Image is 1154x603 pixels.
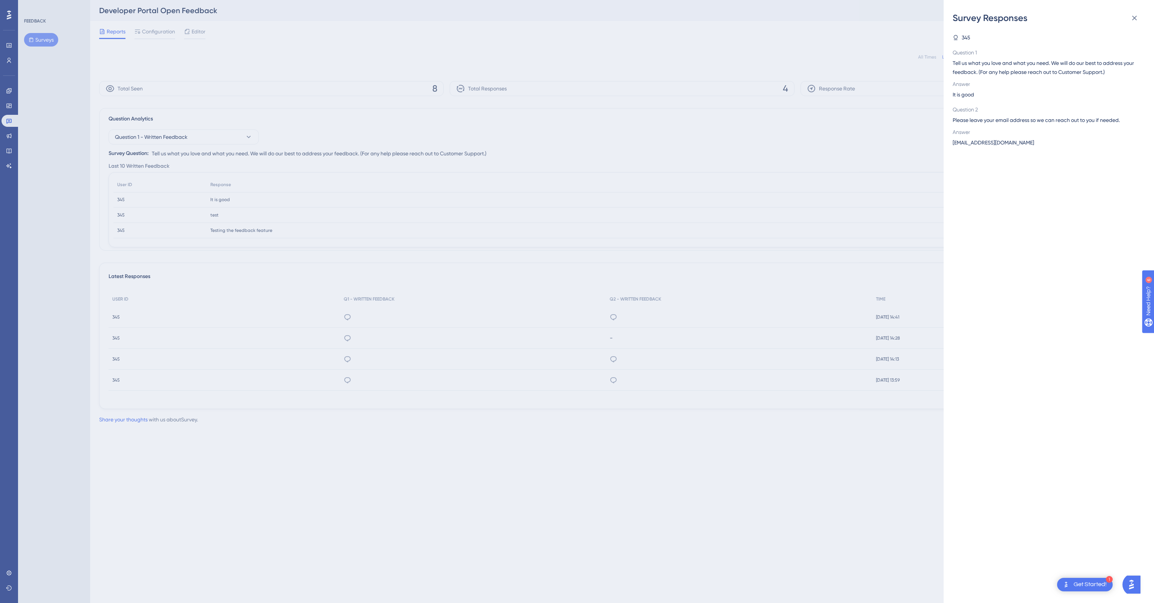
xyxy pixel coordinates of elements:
[953,12,1145,24] div: Survey Responses
[953,48,1139,57] span: Question 1
[1057,578,1113,591] div: Open Get Started! checklist, remaining modules: 1
[1062,580,1071,589] img: launcher-image-alternative-text
[18,2,47,11] span: Need Help?
[1106,576,1113,583] div: 1
[1122,573,1145,596] iframe: UserGuiding AI Assistant Launcher
[953,116,1139,125] span: Please leave your email address so we can reach out to you if needed.
[962,33,970,42] span: 345
[953,128,1139,137] span: Answer
[52,4,54,10] div: 6
[953,90,974,99] span: It is good
[953,80,1139,89] span: Answer
[953,138,1034,147] span: [EMAIL_ADDRESS][DOMAIN_NAME]
[1074,580,1107,589] div: Get Started!
[953,105,1139,114] span: Question 2
[953,59,1139,77] span: Tell us what you love and what you need. We will do our best to address your feedback. (For any h...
